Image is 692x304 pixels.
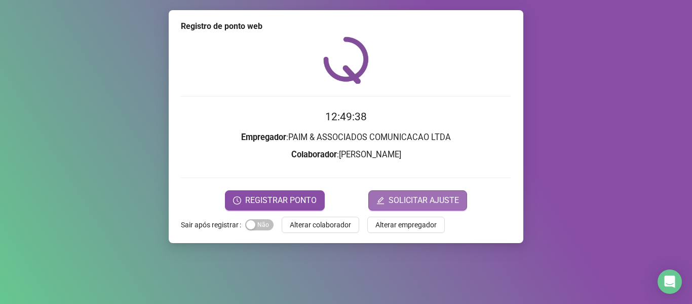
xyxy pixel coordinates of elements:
span: Alterar empregador [375,219,437,230]
span: SOLICITAR AJUSTE [389,194,459,207]
strong: Colaborador [291,150,337,159]
h3: : [PERSON_NAME] [181,148,511,161]
span: REGISTRAR PONTO [245,194,317,207]
span: Alterar colaborador [290,219,351,230]
button: editSOLICITAR AJUSTE [368,190,467,211]
button: Alterar colaborador [282,217,359,233]
img: QRPoint [323,37,369,84]
label: Sair após registrar [181,217,245,233]
button: REGISTRAR PONTO [225,190,325,211]
div: Open Intercom Messenger [658,269,682,294]
span: clock-circle [233,196,241,205]
button: Alterar empregador [367,217,445,233]
time: 12:49:38 [325,111,367,123]
span: edit [376,196,385,205]
div: Registro de ponto web [181,20,511,32]
h3: : PAIM & ASSOCIADOS COMUNICACAO LTDA [181,131,511,144]
strong: Empregador [241,132,286,142]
